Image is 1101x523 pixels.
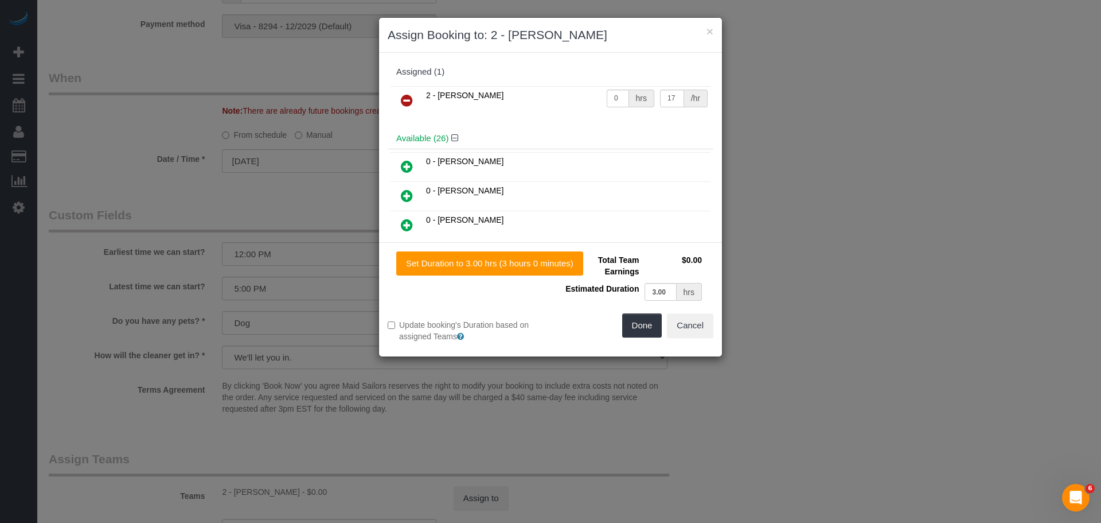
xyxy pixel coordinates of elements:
[1086,484,1095,493] span: 6
[396,67,705,77] div: Assigned (1)
[559,251,642,280] td: Total Team Earnings
[426,186,503,195] span: 0 - [PERSON_NAME]
[426,91,503,100] span: 2 - [PERSON_NAME]
[426,157,503,166] span: 0 - [PERSON_NAME]
[388,319,542,342] label: Update booking's Duration based on assigned Teams
[396,251,583,276] button: Set Duration to 3.00 hrs (3 hours 0 minutes)
[684,90,708,107] div: /hr
[629,90,654,107] div: hrs
[677,283,702,301] div: hrs
[642,251,705,280] td: $0.00
[426,215,503,224] span: 0 - [PERSON_NAME]
[706,25,713,37] button: ×
[667,313,713,338] button: Cancel
[622,313,662,338] button: Done
[396,134,705,144] h4: Available (26)
[388,26,713,44] h3: Assign Booking to: 2 - [PERSON_NAME]
[1062,484,1090,512] iframe: Intercom live chat
[388,321,395,329] input: Update booking's Duration based on assigned Teams
[565,284,639,293] span: Estimated Duration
